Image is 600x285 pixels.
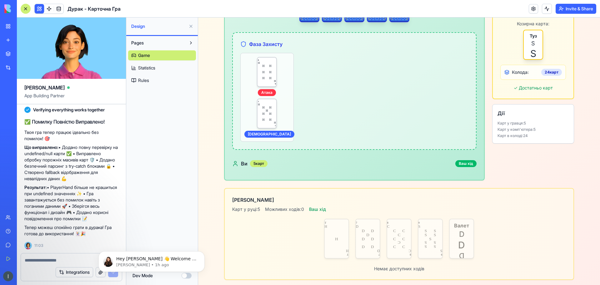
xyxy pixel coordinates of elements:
[257,143,278,150] div: Ваш хід
[24,224,118,237] p: Тепер можеш спокійно грати в дурака! Гра готова до використання! 🃏🎉
[34,179,368,186] h3: [PERSON_NAME]
[34,189,62,195] span: Карт у руці: 5
[299,109,371,115] p: Карт у комп'ютера: 5
[51,23,84,30] span: Фаза Захисту
[128,75,196,85] a: Rules
[138,77,149,84] span: Rules
[128,63,196,73] a: Statistics
[24,185,47,190] strong: Результат:
[111,189,128,195] span: Ваш хід
[138,52,150,59] span: Game
[34,243,43,248] span: 11:03
[52,143,69,150] div: 5 карт
[302,67,368,74] div: ✓ Достатньо карт
[56,267,93,277] button: Integrations
[3,271,13,281] img: ACg8ocKJ-yV57ISEa2STgfply2vaRYnkbn_N4OYk7l0PiDa0UcH1y8ce=s96-c
[299,103,371,108] p: Карт у гравця: 5
[4,4,43,13] img: logo
[556,4,596,14] button: Invite & Share
[332,15,339,22] span: Туз
[131,23,186,29] span: Design
[138,65,155,71] span: Statistics
[24,242,32,249] img: Ella_00000_wcx2te.png
[24,84,65,91] span: [PERSON_NAME]
[67,189,106,195] span: Можливих ходів: 0
[332,30,338,42] span: S
[43,142,49,150] span: Ви
[299,116,371,121] p: Карт в колоді: 24
[59,40,78,69] img: 6 H
[67,5,121,13] span: Дурак - Карточна Гра
[128,50,196,60] a: Game
[24,129,118,142] p: Твоя гра тепер працює ідеально без помилок! 🎯
[24,145,58,150] strong: Що виправлено:
[34,248,368,254] p: Немає доступних ходів
[128,38,186,48] button: Pages
[24,118,118,125] h2: ✅ Помилку Повністю Виправлено!
[131,40,144,46] span: Pages
[24,93,118,104] span: App Building Partner
[33,107,105,113] span: Verifying everything works together
[60,72,78,79] div: Атака
[299,92,371,99] h3: Дії
[59,82,78,110] img: 7 H
[333,22,337,30] span: S
[24,144,118,182] p: • Додано повну перевірку на undefined/null карти ✅ • Виправлено обробку порожніх масивів карт 🛡️ ...
[314,52,331,58] span: Колода:
[319,3,351,9] span: Козирна карта:
[343,51,364,58] div: 24 карт
[89,238,214,282] iframe: Intercom notifications message
[24,184,118,222] p: • PlayerHand більше не крашиться при undefined значеннях ✨ • Гра завантажується без помилок навіт...
[46,113,96,120] div: [DEMOGRAPHIC_DATA]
